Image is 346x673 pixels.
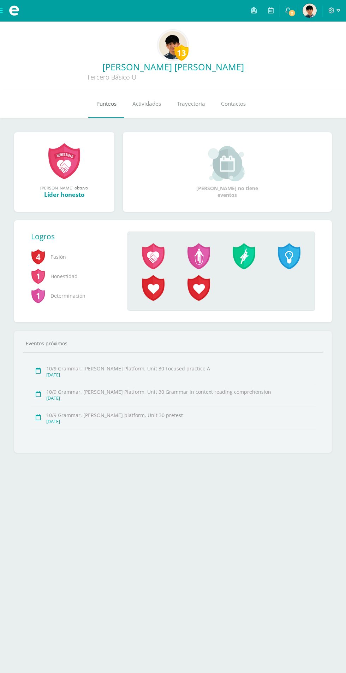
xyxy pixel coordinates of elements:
[31,267,116,286] span: Honestidad
[132,100,161,107] span: Actividades
[31,287,45,304] span: 1
[221,100,246,107] span: Contactos
[31,286,116,305] span: Determinación
[46,419,316,425] div: [DATE]
[124,90,169,118] a: Actividades
[159,31,187,59] img: f8efb56c4dccdd8a2bf15b3a20387d91.png
[23,340,323,347] div: Eventos próximos
[174,45,189,61] div: 13
[213,90,253,118] a: Contactos
[6,73,217,81] div: Tercero Básico U
[46,372,316,378] div: [DATE]
[169,90,213,118] a: Trayectoria
[192,146,263,198] div: [PERSON_NAME] no tiene eventos
[31,247,116,267] span: Pasión
[303,4,317,18] img: f76073ca312b03dd87f23b6b364bf11e.png
[177,100,205,107] span: Trayectoria
[6,61,340,73] a: [PERSON_NAME] [PERSON_NAME]
[21,185,107,191] div: [PERSON_NAME] obtuvo
[46,388,316,395] div: 10/9 Grammar, [PERSON_NAME] Platform, Unit 30 Grammar in context reading comprehension
[46,365,316,372] div: 10/9 Grammar, [PERSON_NAME] Platform, Unit 30 Focused practice A
[88,90,124,118] a: Punteos
[288,9,296,17] span: 2
[46,412,316,419] div: 10/9 Grammar, [PERSON_NAME] platform, Unit 30 pretest
[96,100,117,107] span: Punteos
[31,232,122,241] div: Logros
[208,146,246,181] img: event_small.png
[21,191,107,199] div: Líder honesto
[46,395,316,401] div: [DATE]
[31,248,45,265] span: 4
[31,268,45,284] span: 1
